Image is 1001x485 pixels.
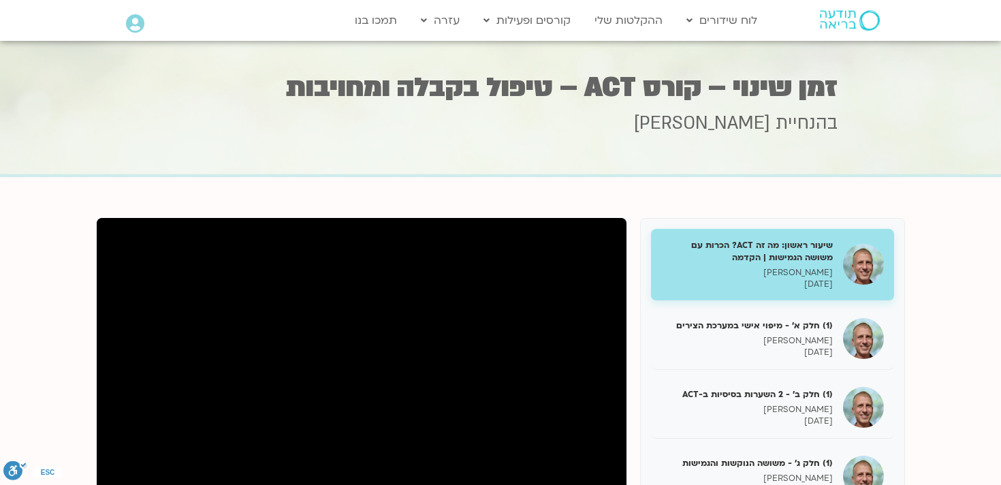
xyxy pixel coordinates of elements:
img: (1) חלק א' - מיפוי אישי במערכת הצירים [843,318,884,359]
h5: (1) חלק א' - מיפוי אישי במערכת הצירים [661,319,833,332]
a: עזרה [414,7,466,33]
h5: (1) חלק ב' - 2 השערות בסיסיות ב-ACT [661,388,833,401]
img: (1) חלק ב' - 2 השערות בסיסיות ב-ACT [843,387,884,428]
p: [DATE] [661,279,833,290]
p: [PERSON_NAME] [661,473,833,484]
h5: שיעור ראשון: מה זה ACT? הכרות עם משושה הגמישות | הקדמה [661,239,833,264]
span: בהנחיית [776,111,838,136]
p: [PERSON_NAME] [661,335,833,347]
span: [PERSON_NAME] [634,111,770,136]
a: קורסים ופעילות [477,7,577,33]
a: תמכו בנו [348,7,404,33]
p: [PERSON_NAME] [661,404,833,416]
img: שיעור ראשון: מה זה ACT? הכרות עם משושה הגמישות | הקדמה [843,244,884,285]
p: [DATE] [661,416,833,427]
h1: זמן שינוי – קורס ACT – טיפול בקבלה ומחויבות [163,74,838,101]
a: לוח שידורים [680,7,764,33]
p: [DATE] [661,347,833,358]
h5: (1) חלק ג' - משושה הנוקשות והגמישות [661,457,833,469]
a: ההקלטות שלי [588,7,669,33]
img: תודעה בריאה [820,10,880,31]
p: [PERSON_NAME] [661,267,833,279]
